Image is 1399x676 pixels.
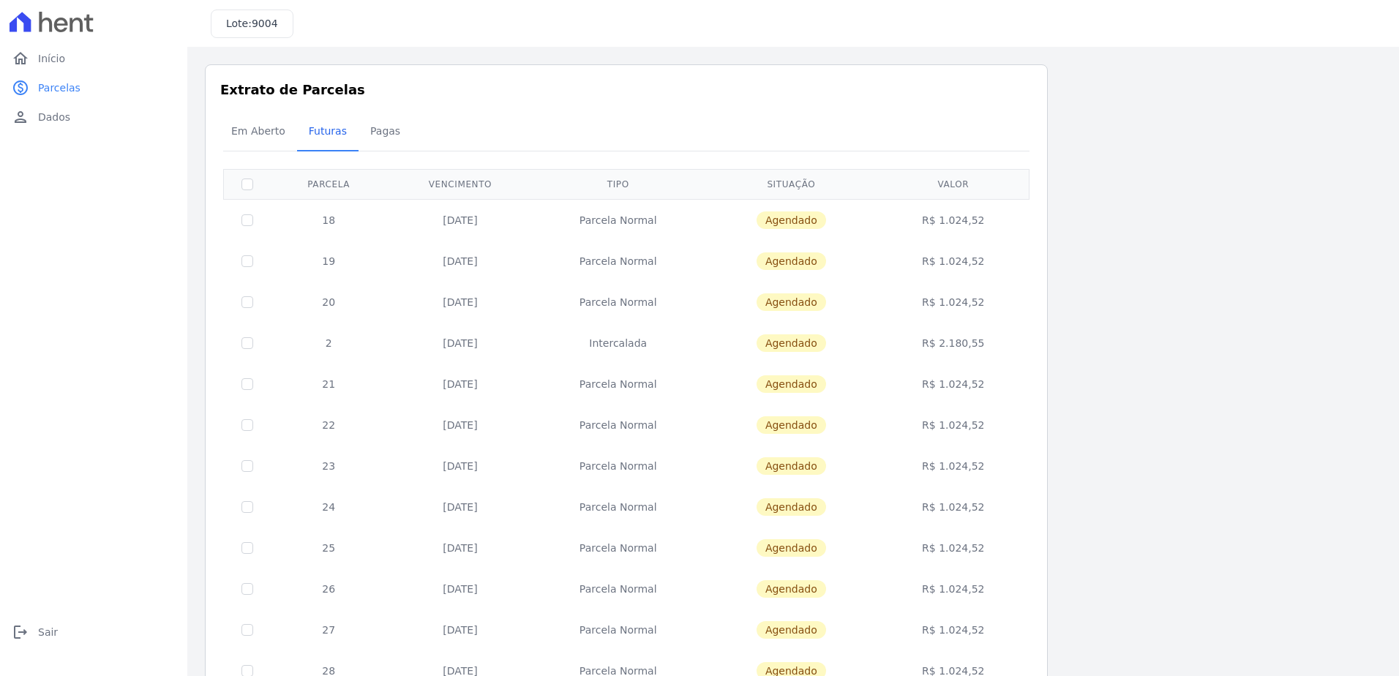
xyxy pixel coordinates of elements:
span: Parcelas [38,80,80,95]
td: R$ 1.024,52 [880,199,1027,241]
td: R$ 1.024,52 [880,282,1027,323]
span: Início [38,51,65,66]
span: Agendado [757,334,826,352]
td: Parcela Normal [534,241,702,282]
td: 18 [271,199,386,241]
td: Parcela Normal [534,405,702,446]
a: personDados [6,102,181,132]
td: 22 [271,405,386,446]
span: Em Aberto [222,116,294,146]
a: homeInício [6,44,181,73]
i: person [12,108,29,126]
th: Valor [880,169,1027,199]
td: [DATE] [386,487,533,527]
td: Parcela Normal [534,282,702,323]
th: Situação [702,169,880,199]
td: R$ 1.024,52 [880,487,1027,527]
td: [DATE] [386,568,533,609]
th: Tipo [534,169,702,199]
td: Parcela Normal [534,568,702,609]
td: [DATE] [386,199,533,241]
td: 25 [271,527,386,568]
td: Parcela Normal [534,609,702,650]
span: Futuras [300,116,356,146]
span: Agendado [757,621,826,639]
td: R$ 1.024,52 [880,527,1027,568]
td: Parcela Normal [534,487,702,527]
i: paid [12,79,29,97]
td: [DATE] [386,323,533,364]
h3: Lote: [226,16,278,31]
a: Em Aberto [220,113,297,151]
td: 21 [271,364,386,405]
td: R$ 2.180,55 [880,323,1027,364]
span: Agendado [757,252,826,270]
th: Parcela [271,169,386,199]
span: Agendado [757,539,826,557]
span: Dados [38,110,70,124]
span: Agendado [757,375,826,393]
td: 19 [271,241,386,282]
td: Intercalada [534,323,702,364]
td: 2 [271,323,386,364]
td: R$ 1.024,52 [880,609,1027,650]
td: Parcela Normal [534,364,702,405]
span: Agendado [757,580,826,598]
td: [DATE] [386,241,533,282]
span: Agendado [757,416,826,434]
td: [DATE] [386,527,533,568]
a: Pagas [359,113,412,151]
td: [DATE] [386,609,533,650]
td: Parcela Normal [534,199,702,241]
td: R$ 1.024,52 [880,405,1027,446]
td: [DATE] [386,282,533,323]
td: 23 [271,446,386,487]
span: Agendado [757,211,826,229]
h3: Extrato de Parcelas [220,80,1032,99]
td: Parcela Normal [534,527,702,568]
td: 24 [271,487,386,527]
td: 20 [271,282,386,323]
span: Sair [38,625,58,639]
td: R$ 1.024,52 [880,568,1027,609]
td: [DATE] [386,405,533,446]
a: paidParcelas [6,73,181,102]
td: Parcela Normal [534,446,702,487]
span: Agendado [757,498,826,516]
span: Agendado [757,293,826,311]
i: home [12,50,29,67]
span: Agendado [757,457,826,475]
td: 26 [271,568,386,609]
span: 9004 [252,18,278,29]
td: R$ 1.024,52 [880,446,1027,487]
td: [DATE] [386,446,533,487]
span: Pagas [361,116,409,146]
a: logoutSair [6,617,181,647]
td: R$ 1.024,52 [880,364,1027,405]
a: Futuras [297,113,359,151]
td: R$ 1.024,52 [880,241,1027,282]
td: 27 [271,609,386,650]
i: logout [12,623,29,641]
th: Vencimento [386,169,533,199]
td: [DATE] [386,364,533,405]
